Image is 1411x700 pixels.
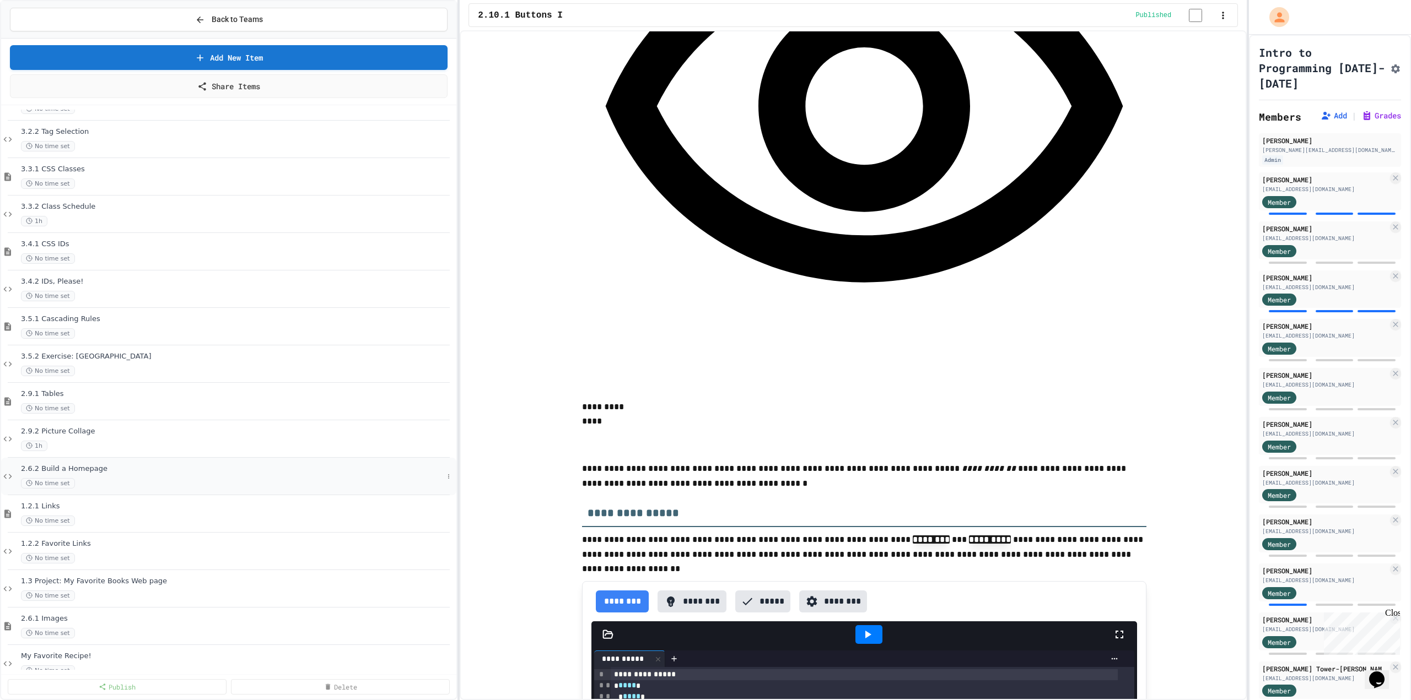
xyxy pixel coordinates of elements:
[1262,576,1388,584] div: [EMAIL_ADDRESS][DOMAIN_NAME]
[1268,588,1291,598] span: Member
[21,202,454,211] span: 3.3.2 Class Schedule
[21,277,454,286] span: 3.4.2 IDs, Please!
[21,328,75,339] span: No time set
[1262,419,1388,429] div: [PERSON_NAME]
[1262,674,1388,682] div: [EMAIL_ADDRESS][DOMAIN_NAME]
[10,45,448,70] a: Add New Item
[21,314,454,324] span: 3.5.1 Cascading Rules
[1268,686,1291,696] span: Member
[21,464,443,474] span: 2.6.2 Build a Homepage
[21,614,454,623] span: 2.6.1 Images
[8,679,227,694] a: Publish
[21,216,47,226] span: 1h
[21,539,454,549] span: 1.2.2 Favorite Links
[21,366,75,376] span: No time set
[1268,442,1291,452] span: Member
[1262,625,1388,633] div: [EMAIL_ADDRESS][DOMAIN_NAME]
[1390,61,1401,74] button: Assignment Settings
[1135,8,1215,22] div: Content is published and visible to students
[21,352,454,361] span: 3.5.2 Exercise: [GEOGRAPHIC_DATA]
[10,74,448,98] a: Share Items
[21,515,75,526] span: No time set
[1262,234,1388,242] div: [EMAIL_ADDRESS][DOMAIN_NAME]
[1268,393,1291,403] span: Member
[21,590,75,601] span: No time set
[21,127,454,137] span: 3.2.2 Tag Selection
[212,14,263,25] span: Back to Teams
[1268,295,1291,305] span: Member
[1135,11,1171,20] span: Published
[1259,109,1301,124] h2: Members
[1320,608,1400,655] iframe: chat widget
[21,240,454,249] span: 3.4.1 CSS IDs
[1268,637,1291,647] span: Member
[1258,4,1292,30] div: My Account
[21,389,454,399] span: 2.9.1 Tables
[1351,109,1357,122] span: |
[1262,135,1398,145] div: [PERSON_NAME]
[1262,566,1388,576] div: [PERSON_NAME]
[21,553,75,563] span: No time set
[1321,110,1347,121] button: Add
[1262,370,1388,380] div: [PERSON_NAME]
[1268,246,1291,256] span: Member
[1262,332,1388,340] div: [EMAIL_ADDRESS][DOMAIN_NAME]
[21,178,75,189] span: No time set
[1259,45,1386,91] h1: Intro to Programming [DATE]-[DATE]
[21,441,47,451] span: 1h
[1262,283,1388,291] div: [EMAIL_ADDRESS][DOMAIN_NAME]
[1176,9,1215,22] input: publish toggle
[1262,479,1388,487] div: [EMAIL_ADDRESS][DOMAIN_NAME]
[21,577,454,586] span: 1.3 Project: My Favorite Books Web page
[1262,146,1398,154] div: [PERSON_NAME][EMAIL_ADDRESS][DOMAIN_NAME]
[21,478,75,489] span: No time set
[1268,197,1291,207] span: Member
[1262,321,1388,331] div: [PERSON_NAME]
[21,628,75,638] span: No time set
[1262,517,1388,527] div: [PERSON_NAME]
[1268,344,1291,354] span: Member
[1268,539,1291,549] span: Member
[1262,430,1388,438] div: [EMAIL_ADDRESS][DOMAIN_NAME]
[443,471,454,482] button: More options
[10,8,448,31] button: Back to Teams
[1262,273,1388,283] div: [PERSON_NAME]
[1262,175,1388,185] div: [PERSON_NAME]
[1262,185,1388,193] div: [EMAIL_ADDRESS][DOMAIN_NAME]
[1262,664,1388,674] div: [PERSON_NAME] Tower-[PERSON_NAME]
[1365,656,1400,689] iframe: chat widget
[21,652,454,661] span: My Favorite Recipe!
[478,9,563,22] span: 2.10.1 Buttons I
[1262,468,1388,478] div: [PERSON_NAME]
[21,427,454,436] span: 2.9.2 Picture Collage
[1262,615,1388,625] div: [PERSON_NAME]
[21,141,75,151] span: No time set
[21,502,454,511] span: 1.2.1 Links
[1262,155,1283,165] div: Admin
[21,253,75,264] span: No time set
[1268,490,1291,500] span: Member
[21,165,454,174] span: 3.3.1 CSS Classes
[1262,224,1388,234] div: [PERSON_NAME]
[1262,381,1388,389] div: [EMAIL_ADDRESS][DOMAIN_NAME]
[21,665,75,676] span: No time set
[1262,527,1388,535] div: [EMAIL_ADDRESS][DOMAIN_NAME]
[4,4,76,70] div: Chat with us now!Close
[21,291,75,301] span: No time set
[1361,110,1401,121] button: Grades
[21,403,75,414] span: No time set
[231,679,450,694] a: Delete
